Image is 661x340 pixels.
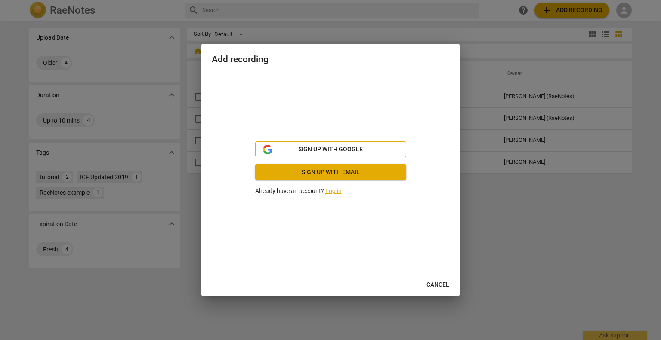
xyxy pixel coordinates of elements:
a: Sign up with email [255,164,406,180]
p: Already have an account? [255,187,406,196]
button: Cancel [420,277,456,293]
span: Sign up with email [262,168,399,177]
span: Cancel [426,281,449,289]
button: Sign up with Google [255,141,406,158]
span: Sign up with Google [298,145,363,154]
a: Log in [325,187,342,194]
h2: Add recording [212,54,449,65]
